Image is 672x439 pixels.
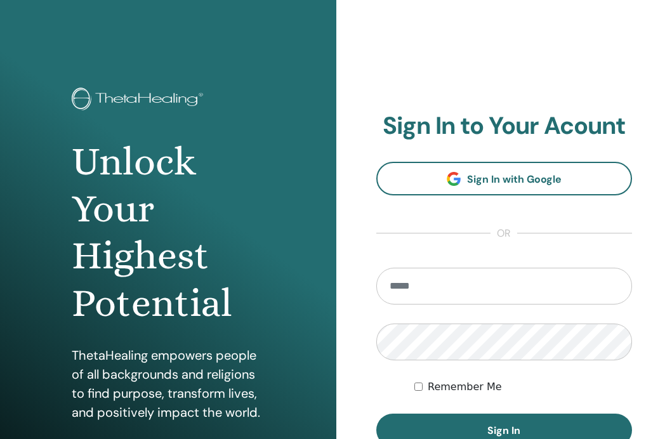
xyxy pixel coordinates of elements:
[376,162,633,195] a: Sign In with Google
[491,226,517,241] span: or
[487,424,520,437] span: Sign In
[376,112,633,141] h2: Sign In to Your Acount
[414,379,632,395] div: Keep me authenticated indefinitely or until I manually logout
[428,379,502,395] label: Remember Me
[72,138,264,327] h1: Unlock Your Highest Potential
[467,173,562,186] span: Sign In with Google
[72,346,264,422] p: ThetaHealing empowers people of all backgrounds and religions to find purpose, transform lives, a...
